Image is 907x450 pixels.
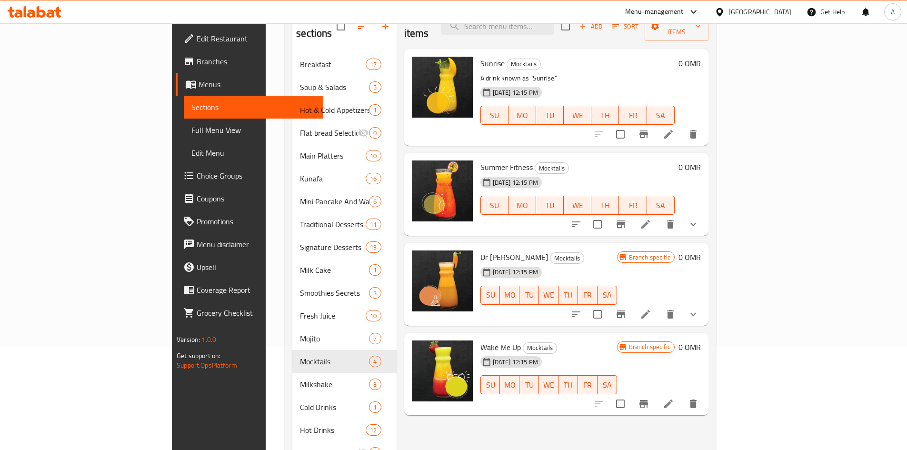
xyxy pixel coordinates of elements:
[507,59,540,70] span: Mocktails
[300,356,369,367] div: Mocktails
[412,250,473,311] img: Dr Juice
[625,6,684,18] div: Menu-management
[292,350,396,373] div: Mocktails4
[540,109,560,122] span: TU
[632,392,655,415] button: Branch-specific-item
[601,288,613,302] span: SA
[601,378,613,392] span: SA
[369,266,380,275] span: 1
[623,109,643,122] span: FR
[176,50,323,73] a: Branches
[366,241,381,253] div: items
[300,150,366,161] span: Main Platters
[647,106,675,125] button: SA
[191,147,316,159] span: Edit Menu
[480,286,500,305] button: SU
[688,219,699,230] svg: Show Choices
[565,303,588,326] button: sort-choices
[519,375,539,394] button: TU
[197,216,316,227] span: Promotions
[480,340,521,354] span: Wake Me Up
[489,268,542,277] span: [DATE] 12:15 PM
[300,81,369,93] div: Soup & Salads
[480,375,500,394] button: SU
[682,213,705,236] button: show more
[369,83,380,92] span: 5
[651,109,671,122] span: SA
[292,304,396,327] div: Fresh Juice10
[523,288,535,302] span: TU
[369,401,381,413] div: items
[480,196,508,215] button: SU
[610,124,630,144] span: Select to update
[523,342,557,354] div: Mocktails
[678,57,701,70] h6: 0 OMR
[640,219,651,230] a: Edit menu item
[292,76,396,99] div: Soup & Salads5
[369,81,381,93] div: items
[485,199,505,212] span: SU
[550,253,584,264] span: Mocktails
[201,333,216,346] span: 1.0.0
[625,253,674,262] span: Branch specific
[300,219,366,230] span: Traditional Desserts
[177,350,220,362] span: Get support on:
[582,288,594,302] span: FR
[558,286,578,305] button: TH
[176,187,323,210] a: Coupons
[619,106,647,125] button: FR
[558,375,578,394] button: TH
[292,99,396,121] div: Hot & Cold Appetizers1
[412,57,473,118] img: Sunrise
[504,288,516,302] span: MO
[678,160,701,174] h6: 0 OMR
[519,286,539,305] button: TU
[176,233,323,256] a: Menu disclaimer
[369,403,380,412] span: 1
[485,288,497,302] span: SU
[191,124,316,136] span: Full Menu View
[619,196,647,215] button: FR
[682,303,705,326] button: show more
[199,79,316,90] span: Menus
[485,109,505,122] span: SU
[891,7,895,17] span: A
[197,284,316,296] span: Coverage Report
[663,129,674,140] a: Edit menu item
[562,378,574,392] span: TH
[351,15,374,38] span: Sort sections
[508,196,536,215] button: MO
[512,199,532,212] span: MO
[369,356,381,367] div: items
[300,173,366,184] div: Kunafa
[366,219,381,230] div: items
[358,127,369,139] svg: Inactive section
[292,53,396,76] div: Breakfast17
[292,236,396,259] div: Signature Desserts13
[300,287,369,299] span: Smoothies Secrets
[678,250,701,264] h6: 0 OMR
[564,106,591,125] button: WE
[197,33,316,44] span: Edit Restaurant
[682,123,705,146] button: delete
[366,310,381,321] div: items
[369,333,381,344] div: items
[369,197,380,206] span: 6
[576,19,606,34] button: Add
[292,190,396,213] div: Mini Pancake And Waffles6
[588,304,608,324] span: Select to update
[598,375,617,394] button: SA
[441,18,554,35] input: search
[369,287,381,299] div: items
[647,196,675,215] button: SA
[366,243,380,252] span: 13
[640,309,651,320] a: Edit menu item
[489,358,542,367] span: [DATE] 12:15 PM
[300,424,366,436] div: Hot Drinks
[191,101,316,113] span: Sections
[480,160,533,174] span: Summer Fitness
[369,379,381,390] div: items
